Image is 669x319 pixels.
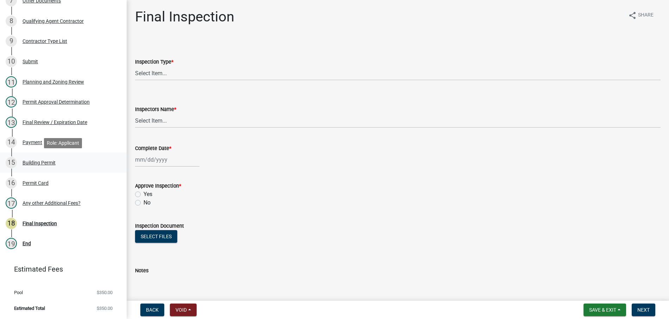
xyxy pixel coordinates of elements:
[589,307,616,313] span: Save & Exit
[170,304,197,316] button: Void
[6,238,17,249] div: 19
[6,117,17,128] div: 13
[6,76,17,87] div: 11
[638,11,654,20] span: Share
[14,290,23,295] span: Pool
[135,230,177,243] button: Select files
[97,290,113,295] span: $350.00
[97,306,113,311] span: $350.00
[23,160,56,165] div: Building Permit
[23,39,67,44] div: Contractor Type List
[6,96,17,108] div: 12
[6,35,17,47] div: 9
[135,107,176,112] label: Inspectors Name
[6,177,17,189] div: 16
[14,306,45,311] span: Estimated Total
[6,56,17,67] div: 10
[6,218,17,229] div: 18
[23,201,81,206] div: Any other Additional Fees?
[623,8,659,22] button: shareShare
[144,190,152,198] label: Yes
[628,11,637,20] i: share
[23,120,87,125] div: Final Review / Expiration Date
[6,197,17,209] div: 17
[6,262,115,276] a: Estimated Fees
[135,268,148,273] label: Notes
[135,8,234,25] h1: Final Inspection
[637,307,650,313] span: Next
[146,307,159,313] span: Back
[23,140,42,145] div: Payment
[135,60,173,65] label: Inspection Type
[23,241,31,246] div: End
[632,304,655,316] button: Next
[23,99,90,104] div: Permit Approval Determination
[135,184,181,189] label: Approve Inspection
[6,15,17,27] div: 8
[23,19,84,24] div: Qualifying Agent Contractor
[176,307,187,313] span: Void
[584,304,626,316] button: Save & Exit
[135,146,171,151] label: Complete Date
[23,181,49,185] div: Permit Card
[23,221,57,226] div: Final Inspection
[135,152,199,167] input: mm/dd/yyyy
[23,59,38,64] div: Submit
[23,79,84,84] div: Planning and Zoning Review
[140,304,164,316] button: Back
[135,224,184,229] label: Inspection Document
[144,198,151,207] label: No
[44,138,82,148] div: Role: Applicant
[6,137,17,148] div: 14
[6,157,17,168] div: 15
